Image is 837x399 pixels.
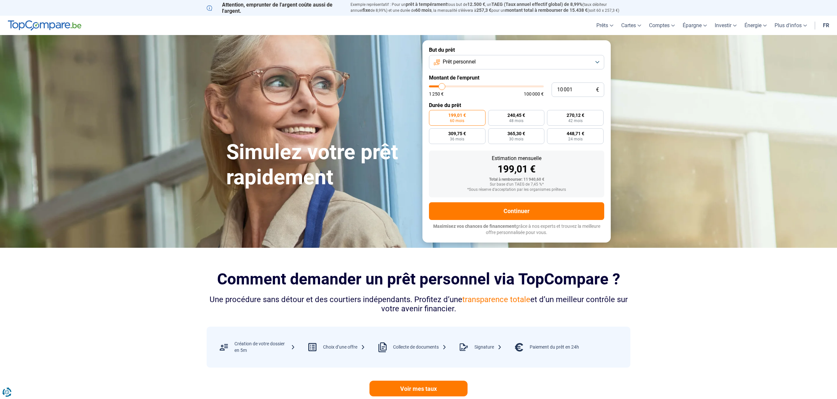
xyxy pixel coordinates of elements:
[568,137,583,141] span: 24 mois
[433,224,516,229] span: Maximisez vos chances de financement
[8,20,81,31] img: TopCompare
[434,188,599,192] div: *Sous réserve d'acceptation par les organismes prêteurs
[434,156,599,161] div: Estimation mensuelle
[592,16,617,35] a: Prêts
[450,119,464,123] span: 60 mois
[448,131,466,136] span: 309,75 €
[741,16,771,35] a: Énergie
[429,102,604,108] label: Durée du prêt
[443,58,476,65] span: Prêt personnel
[596,87,599,93] span: €
[415,8,432,13] span: 60 mois
[507,113,525,118] span: 240,45 €
[567,113,584,118] span: 270,12 €
[509,119,523,123] span: 48 mois
[350,2,630,13] p: Exemple représentatif : Pour un tous but de , un (taux débiteur annuel de 8,99%) et une durée de ...
[507,131,525,136] span: 365,30 €
[429,92,444,96] span: 1 250 €
[448,113,466,118] span: 199,01 €
[429,47,604,53] label: But du prêt
[679,16,711,35] a: Épargne
[711,16,741,35] a: Investir
[429,223,604,236] p: grâce à nos experts et trouvez la meilleure offre personnalisée pour vous.
[450,137,464,141] span: 36 mois
[429,55,604,69] button: Prêt personnel
[434,164,599,174] div: 199,01 €
[207,270,630,288] h2: Comment demander un prêt personnel via TopCompare ?
[771,16,811,35] a: Plus d'infos
[467,2,485,7] span: 12.500 €
[491,2,582,7] span: TAEG (Taux annuel effectif global) de 8,99%
[406,2,447,7] span: prêt à tempérament
[207,295,630,314] div: Une procédure sans détour et des courtiers indépendants. Profitez d’une et d’un meilleur contrôle...
[207,2,343,14] p: Attention, emprunter de l'argent coûte aussi de l'argent.
[429,75,604,81] label: Montant de l'emprunt
[476,8,491,13] span: 257,3 €
[226,140,415,190] h1: Simulez votre prêt rapidement
[524,92,544,96] span: 100 000 €
[429,202,604,220] button: Continuer
[434,177,599,182] div: Total à rembourser: 11 940,60 €
[617,16,645,35] a: Cartes
[568,119,583,123] span: 42 mois
[323,344,365,351] div: Choix d’une offre
[393,344,447,351] div: Collecte de documents
[462,295,530,304] span: transparence totale
[369,381,468,396] a: Voir mes taux
[509,137,523,141] span: 30 mois
[530,344,579,351] div: Paiement du prêt en 24h
[645,16,679,35] a: Comptes
[819,16,833,35] a: fr
[505,8,588,13] span: montant total à rembourser de 15.438 €
[363,8,370,13] span: fixe
[567,131,584,136] span: 448,71 €
[434,182,599,187] div: Sur base d'un TAEG de 7,45 %*
[474,344,502,351] div: Signature
[234,341,295,354] div: Création de votre dossier en 5m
